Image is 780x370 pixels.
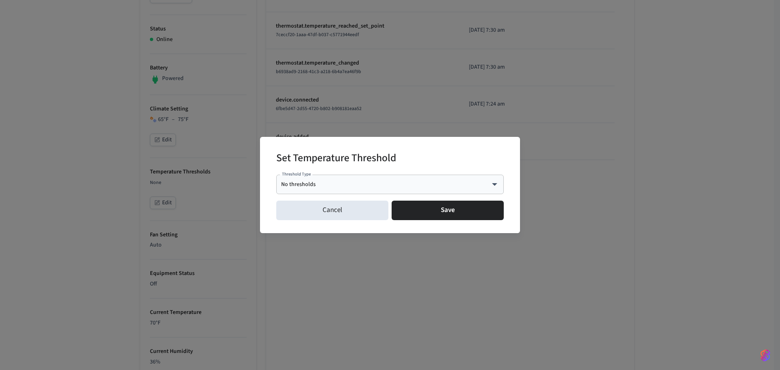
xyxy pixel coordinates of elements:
img: SeamLogoGradient.69752ec5.svg [760,349,770,362]
label: Threshold Type [282,171,311,177]
button: Cancel [276,201,388,220]
div: No thresholds [281,180,499,188]
button: Save [392,201,504,220]
h2: Set Temperature Threshold [276,147,396,171]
